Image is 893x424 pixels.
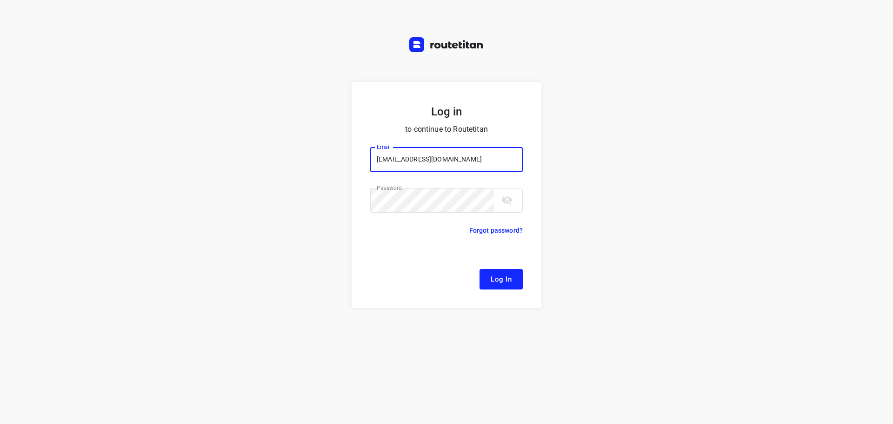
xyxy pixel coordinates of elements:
[370,123,523,136] p: to continue to Routetitan
[469,225,523,236] p: Forgot password?
[409,37,484,52] img: Routetitan
[480,269,523,289] button: Log In
[491,273,512,285] span: Log In
[498,191,516,209] button: toggle password visibility
[370,104,523,119] h5: Log in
